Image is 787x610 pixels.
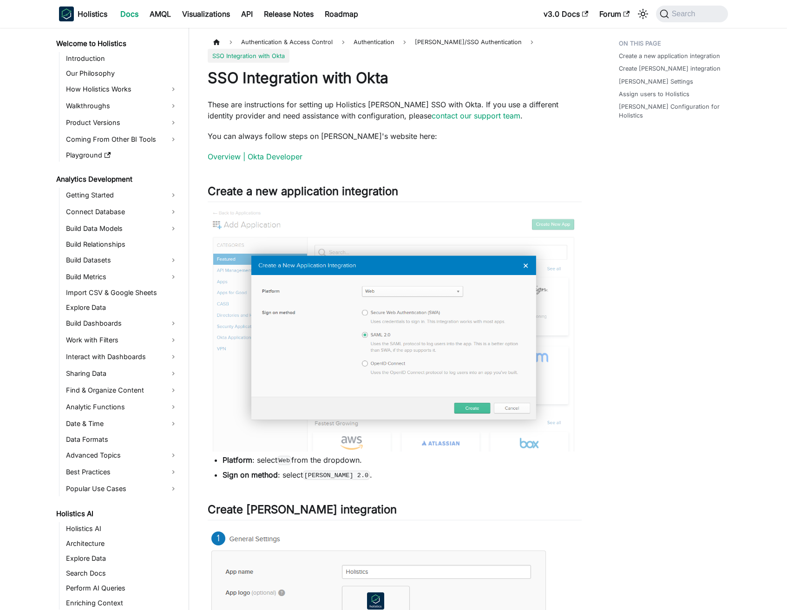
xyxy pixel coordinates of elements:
[63,316,181,331] a: Build Dashboards
[208,152,302,161] a: Overview | Okta Developer
[63,597,181,610] a: Enriching Context
[63,286,181,299] a: Import CSV & Google Sheets
[303,471,370,480] code: [PERSON_NAME] 2.0
[208,184,582,202] h2: Create a new application integration
[669,10,701,18] span: Search
[63,238,181,251] a: Build Relationships
[619,102,722,120] a: [PERSON_NAME] Configuration for Holistics
[63,149,181,162] a: Playground
[115,7,144,21] a: Docs
[258,7,319,21] a: Release Notes
[53,37,181,50] a: Welcome to Holistics
[208,503,582,520] h2: Create [PERSON_NAME] integration
[319,7,364,21] a: Roadmap
[63,537,181,550] a: Architecture
[619,77,693,86] a: [PERSON_NAME] Settings
[208,35,225,49] a: Home page
[208,69,582,87] h1: SSO Integration with Okta
[63,67,181,80] a: Our Philosophy
[63,465,181,479] a: Best Practices
[277,456,291,465] code: Web
[208,99,582,121] p: These are instructions for setting up Holistics [PERSON_NAME] SSO with Okta. If you use a differe...
[538,7,594,21] a: v3.0 Docs
[349,35,399,49] span: Authentication
[208,35,582,63] nav: Breadcrumbs
[594,7,635,21] a: Forum
[636,7,650,21] button: Switch between dark and light mode (currently system mode)
[63,132,181,147] a: Coming From Other BI Tools
[78,8,107,20] b: Holistics
[410,35,526,49] span: [PERSON_NAME]/SSO Authentication
[63,333,181,348] a: Work with Filters
[63,481,181,496] a: Popular Use Cases
[223,454,582,466] li: : select from the dropdown.
[63,269,181,284] a: Build Metrics
[63,400,181,414] a: Analytic Functions
[63,448,181,463] a: Advanced Topics
[63,567,181,580] a: Search Docs
[63,204,181,219] a: Connect Database
[63,416,181,431] a: Date & Time
[619,64,721,73] a: Create [PERSON_NAME] integration
[63,82,181,97] a: How Holistics Works
[63,52,181,65] a: Introduction
[63,115,181,130] a: Product Versions
[63,522,181,535] a: Holistics AI
[59,7,107,21] a: HolisticsHolisticsHolistics
[208,49,289,62] span: SSO Integration with Okta
[208,131,582,142] p: You can always follow steps on [PERSON_NAME]'s website here:
[432,111,520,120] a: contact our support team
[63,221,181,236] a: Build Data Models
[208,210,582,452] img: create-new-app
[63,253,181,268] a: Build Datasets
[63,188,181,203] a: Getting Started
[177,7,236,21] a: Visualizations
[63,301,181,314] a: Explore Data
[63,552,181,565] a: Explore Data
[63,98,181,113] a: Walkthroughs
[223,455,252,465] strong: Platform
[656,6,728,22] button: Search (Command+K)
[144,7,177,21] a: AMQL
[63,582,181,595] a: Perform AI Queries
[619,52,720,60] a: Create a new application integration
[50,28,189,610] nav: Docs sidebar
[63,366,181,381] a: Sharing Data
[63,383,181,398] a: Find & Organize Content
[53,173,181,186] a: Analytics Development
[236,35,337,49] span: Authentication & Access Control
[619,90,689,98] a: Assign users to Holistics
[53,507,181,520] a: Holistics AI
[223,470,278,479] strong: Sign on method
[59,7,74,21] img: Holistics
[236,7,258,21] a: API
[63,349,181,364] a: Interact with Dashboards
[223,469,582,480] li: : select .
[63,433,181,446] a: Data Formats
